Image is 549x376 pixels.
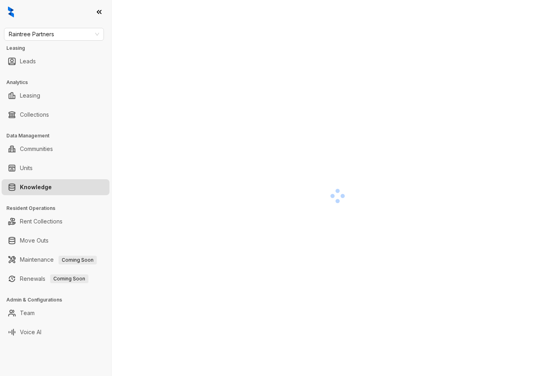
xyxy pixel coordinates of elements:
[20,179,52,195] a: Knowledge
[6,79,111,86] h3: Analytics
[6,296,111,304] h3: Admin & Configurations
[6,45,111,52] h3: Leasing
[2,179,109,195] li: Knowledge
[2,53,109,69] li: Leads
[20,160,33,176] a: Units
[2,160,109,176] li: Units
[2,324,109,340] li: Voice AI
[50,274,88,283] span: Coming Soon
[20,88,40,104] a: Leasing
[20,107,49,123] a: Collections
[2,252,109,268] li: Maintenance
[8,6,14,18] img: logo
[2,213,109,229] li: Rent Collections
[2,271,109,287] li: Renewals
[20,233,49,249] a: Move Outs
[9,28,99,40] span: Raintree Partners
[59,256,97,264] span: Coming Soon
[2,141,109,157] li: Communities
[20,213,63,229] a: Rent Collections
[20,305,35,321] a: Team
[6,205,111,212] h3: Resident Operations
[20,141,53,157] a: Communities
[20,53,36,69] a: Leads
[2,107,109,123] li: Collections
[2,88,109,104] li: Leasing
[2,305,109,321] li: Team
[2,233,109,249] li: Move Outs
[20,324,41,340] a: Voice AI
[6,132,111,139] h3: Data Management
[20,271,88,287] a: RenewalsComing Soon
